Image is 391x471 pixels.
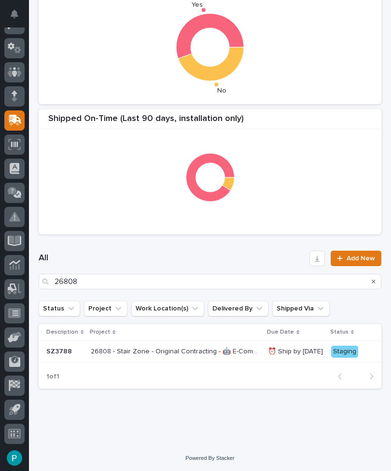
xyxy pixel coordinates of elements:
button: Work Location(s) [131,301,204,316]
text: Yes [192,2,203,9]
button: Next [356,372,381,381]
p: ⏰ Ship by [DATE] [268,348,323,356]
button: Project [84,301,127,316]
p: 26808 - Stair Zone - Original Contracting - 🤖 E-Commerce Stair Order [91,346,262,356]
input: Search [39,274,381,289]
button: users-avatar [4,448,25,468]
p: Due Date [267,327,294,337]
span: Add New [347,255,375,262]
p: SZ3788 [46,348,83,356]
button: Back [330,372,356,381]
p: Status [330,327,349,337]
a: Powered By Stacker [185,455,234,461]
div: Shipped On-Time (Last 90 days, installation only) [39,114,381,130]
div: Staging [331,346,358,358]
a: Add New [331,251,381,266]
text: No [217,87,226,94]
p: 1 of 1 [39,365,67,389]
h1: All [39,253,306,264]
button: Delivered By [208,301,268,316]
p: Project [90,327,110,337]
p: Description [46,327,78,337]
div: Notifications [12,10,25,25]
button: Status [39,301,80,316]
button: Shipped Via [272,301,330,316]
tr: SZ378826808 - Stair Zone - Original Contracting - 🤖 E-Commerce Stair Order26808 - Stair Zone - Or... [39,341,381,363]
button: Notifications [4,4,25,24]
